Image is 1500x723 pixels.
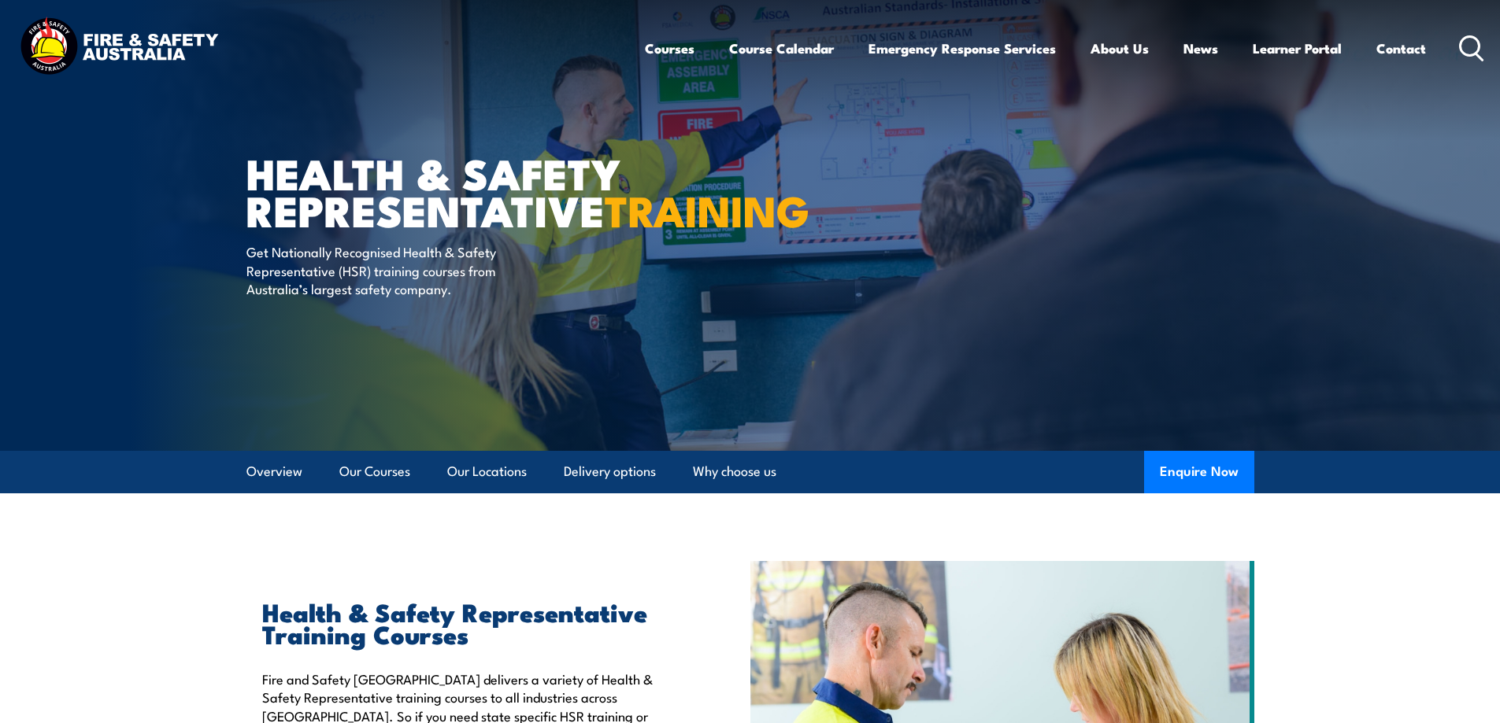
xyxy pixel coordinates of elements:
button: Enquire Now [1144,451,1254,493]
a: Course Calendar [729,28,834,69]
a: Our Courses [339,451,410,492]
a: Overview [246,451,302,492]
a: Delivery options [564,451,656,492]
a: Our Locations [447,451,527,492]
h1: Health & Safety Representative [246,154,635,227]
a: Courses [645,28,694,69]
a: Contact [1376,28,1426,69]
p: Get Nationally Recognised Health & Safety Representative (HSR) training courses from Australia’s ... [246,242,534,297]
a: Why choose us [693,451,776,492]
a: Learner Portal [1253,28,1342,69]
a: Emergency Response Services [869,28,1056,69]
h2: Health & Safety Representative Training Courses [262,600,678,644]
a: About Us [1091,28,1149,69]
strong: TRAINING [605,176,809,242]
a: News [1183,28,1218,69]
